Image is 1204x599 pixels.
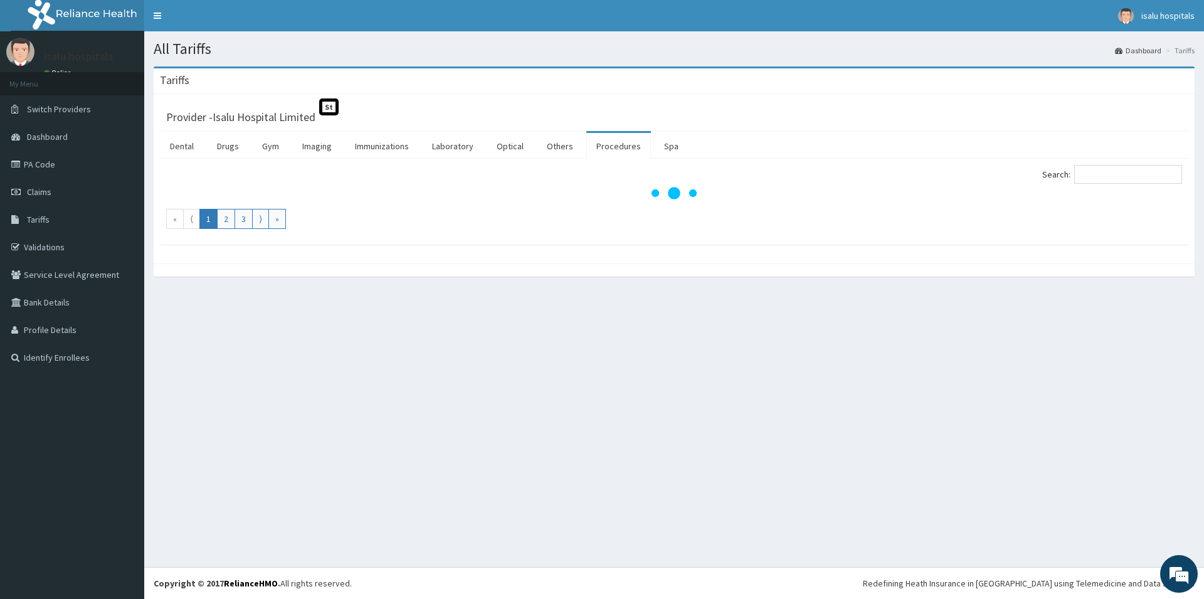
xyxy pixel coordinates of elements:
a: Laboratory [422,133,483,159]
a: Drugs [207,133,249,159]
label: Search: [1042,165,1182,184]
a: Dashboard [1115,45,1161,56]
a: Go to page number 1 [199,209,218,229]
a: Imaging [292,133,342,159]
a: RelianceHMO [224,578,278,589]
a: Go to next page [252,209,269,229]
span: isalu hospitals [1141,10,1195,21]
a: Others [537,133,583,159]
h3: Provider - Isalu Hospital Limited [166,112,315,123]
img: User Image [6,38,34,66]
a: Immunizations [345,133,419,159]
a: Go to first page [166,209,184,229]
a: Go to last page [268,209,286,229]
a: Spa [654,133,689,159]
div: Chat with us now [65,70,211,87]
a: Dental [160,133,204,159]
a: Gym [252,133,289,159]
div: Minimize live chat window [206,6,236,36]
span: Tariffs [27,214,50,225]
footer: All rights reserved. [144,567,1204,599]
p: isalu hospitals [44,51,114,62]
span: Switch Providers [27,103,91,115]
textarea: Type your message and hit 'Enter' [6,342,239,386]
div: Redefining Heath Insurance in [GEOGRAPHIC_DATA] using Telemedicine and Data Science! [863,577,1195,590]
li: Tariffs [1163,45,1195,56]
span: Dashboard [27,131,68,142]
a: Procedures [586,133,651,159]
a: Online [44,68,74,77]
h3: Tariffs [160,75,189,86]
a: Go to previous page [183,209,200,229]
img: User Image [1118,8,1134,24]
svg: audio-loading [649,168,699,218]
a: Go to page number 2 [217,209,235,229]
h1: All Tariffs [154,41,1195,57]
a: Optical [487,133,534,159]
img: d_794563401_company_1708531726252_794563401 [23,63,51,94]
input: Search: [1074,165,1182,184]
span: Claims [27,186,51,198]
span: St [319,98,339,115]
span: We're online! [73,158,173,285]
a: Go to page number 3 [235,209,253,229]
strong: Copyright © 2017 . [154,578,280,589]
